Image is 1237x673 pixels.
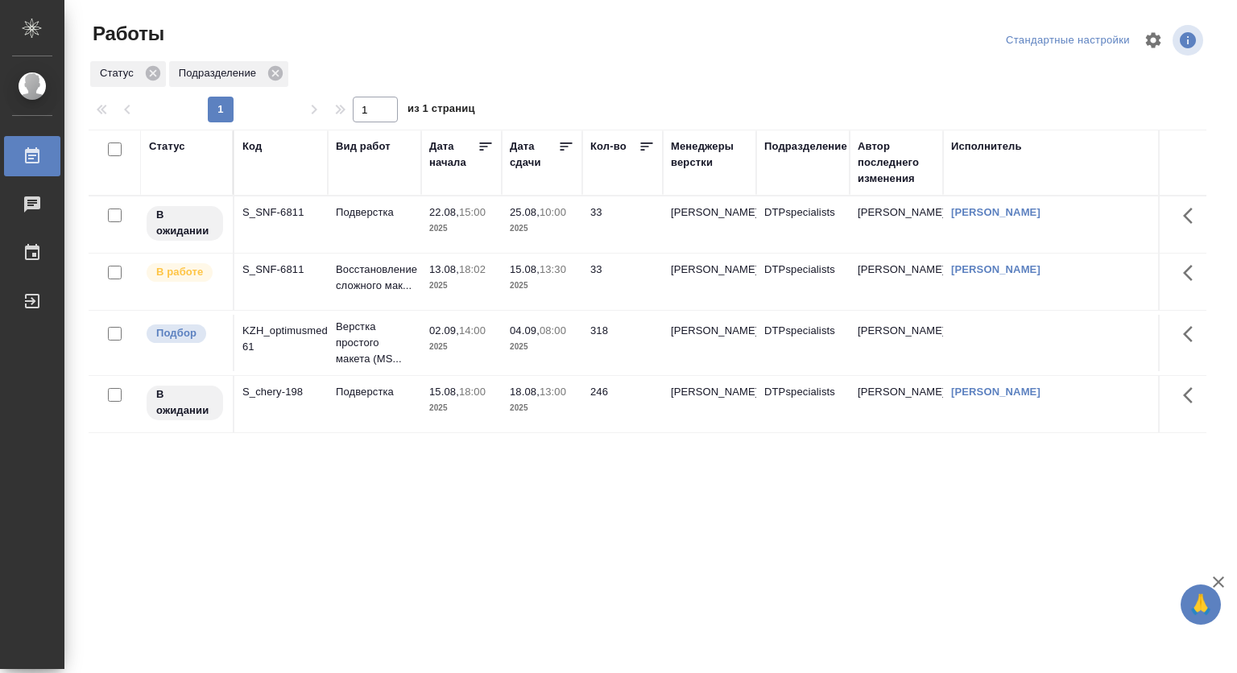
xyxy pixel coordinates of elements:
div: Статус [90,61,166,87]
p: [PERSON_NAME] [671,323,748,339]
p: 2025 [429,221,494,237]
div: Исполнитель выполняет работу [145,262,225,283]
td: DTPspecialists [756,376,850,432]
button: 🙏 [1181,584,1221,625]
p: [PERSON_NAME] [671,262,748,278]
td: [PERSON_NAME] [850,315,943,371]
a: [PERSON_NAME] [951,206,1040,218]
div: Кол-во [590,138,627,155]
p: Статус [100,65,139,81]
p: 02.09, [429,324,459,336]
div: Дата начала [429,138,478,171]
p: В ожидании [156,207,213,239]
span: 🙏 [1187,588,1214,621]
td: DTPspecialists [756,254,850,310]
p: В работе [156,264,203,280]
p: Верстка простого макета (MS... [336,319,413,367]
p: 2025 [510,400,574,416]
p: 22.08, [429,206,459,218]
div: Статус [149,138,185,155]
p: 18.08, [510,386,540,398]
div: S_chery-198 [242,384,320,400]
p: 13:30 [540,263,566,275]
p: 13.08, [429,263,459,275]
p: Подверстка [336,384,413,400]
button: Здесь прячутся важные кнопки [1173,376,1212,415]
div: Исполнитель назначен, приступать к работе пока рано [145,384,225,422]
div: Код [242,138,262,155]
p: 15.08, [429,386,459,398]
div: Дата сдачи [510,138,558,171]
td: DTPspecialists [756,315,850,371]
p: 15.08, [510,263,540,275]
span: Посмотреть информацию [1173,25,1206,56]
p: [PERSON_NAME] [671,384,748,400]
p: 2025 [510,339,574,355]
p: Подбор [156,325,197,341]
p: 18:00 [459,386,486,398]
p: Подразделение [179,65,262,81]
div: Исполнитель назначен, приступать к работе пока рано [145,204,225,242]
td: [PERSON_NAME] [850,196,943,253]
div: Можно подбирать исполнителей [145,323,225,345]
span: Настроить таблицу [1134,21,1173,60]
div: S_SNF-6811 [242,204,320,221]
div: KZH_optimusmedica-61 [242,323,320,355]
div: split button [1002,28,1134,53]
p: В ожидании [156,386,213,419]
p: 25.08, [510,206,540,218]
p: 14:00 [459,324,486,336]
div: Вид работ [336,138,391,155]
p: 08:00 [540,324,566,336]
td: [PERSON_NAME] [850,376,943,432]
a: [PERSON_NAME] [951,263,1040,275]
div: Менеджеры верстки [671,138,748,171]
div: Подразделение [764,138,847,155]
p: 18:02 [459,263,486,275]
td: [PERSON_NAME] [850,254,943,310]
p: 2025 [510,221,574,237]
p: Подверстка [336,204,413,221]
td: 33 [582,196,663,253]
td: 318 [582,315,663,371]
span: Работы [89,21,164,47]
p: 2025 [510,278,574,294]
p: 2025 [429,400,494,416]
div: Исполнитель [951,138,1022,155]
p: 2025 [429,278,494,294]
p: 2025 [429,339,494,355]
button: Здесь прячутся важные кнопки [1173,196,1212,235]
div: S_SNF-6811 [242,262,320,278]
p: 10:00 [540,206,566,218]
td: 33 [582,254,663,310]
p: 15:00 [459,206,486,218]
p: Восстановление сложного мак... [336,262,413,294]
td: 246 [582,376,663,432]
p: [PERSON_NAME] [671,204,748,221]
a: [PERSON_NAME] [951,386,1040,398]
p: 13:00 [540,386,566,398]
td: DTPspecialists [756,196,850,253]
p: 04.09, [510,324,540,336]
span: из 1 страниц [408,99,475,122]
button: Здесь прячутся важные кнопки [1173,315,1212,353]
div: Автор последнего изменения [858,138,935,187]
button: Здесь прячутся важные кнопки [1173,254,1212,292]
div: Подразделение [169,61,288,87]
